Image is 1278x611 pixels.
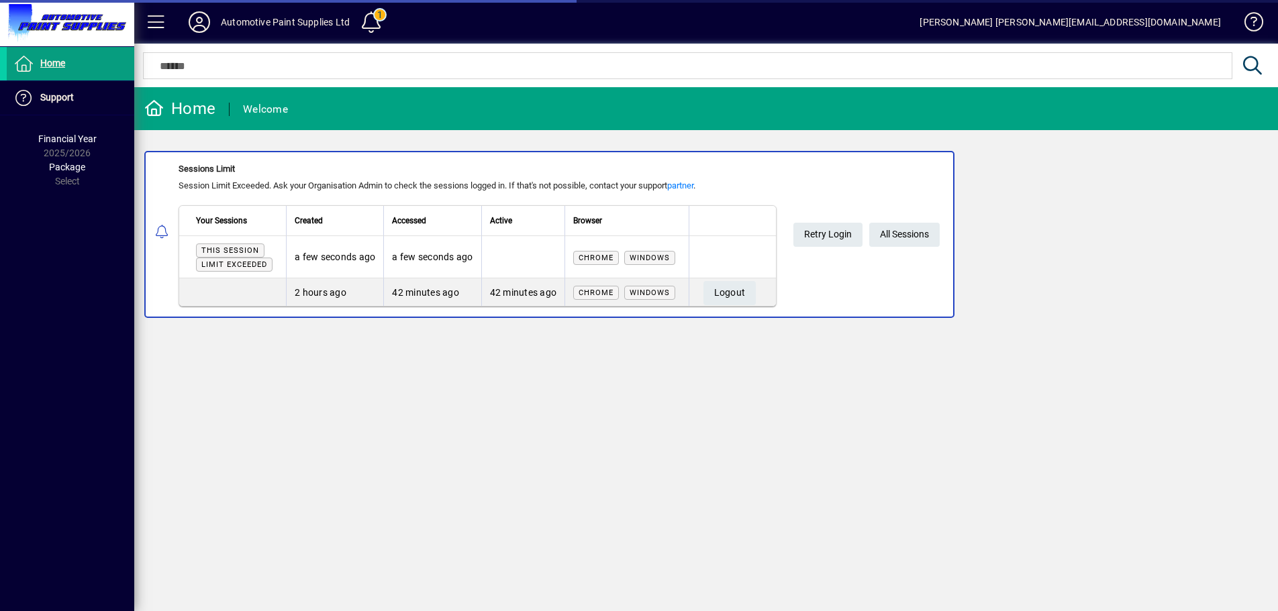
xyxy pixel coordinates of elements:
td: a few seconds ago [383,236,481,278]
div: [PERSON_NAME] [PERSON_NAME][EMAIL_ADDRESS][DOMAIN_NAME] [920,11,1221,33]
span: Retry Login [804,223,852,245]
a: All Sessions [869,223,940,247]
div: Welcome [243,99,288,120]
button: Profile [178,10,221,34]
td: 2 hours ago [286,278,383,306]
span: Support [40,92,74,103]
span: Limit exceeded [201,260,267,269]
span: Your Sessions [196,213,247,228]
button: Logout [703,281,756,305]
app-alert-notification-menu-item: Sessions Limit [134,151,1278,318]
span: Home [40,58,65,68]
td: 42 minutes ago [383,278,481,306]
a: Knowledge Base [1234,3,1261,46]
a: partner [667,180,693,190]
button: Retry Login [793,223,863,247]
td: 42 minutes ago [481,278,565,306]
span: This session [201,246,259,255]
a: Support [7,81,134,115]
td: a few seconds ago [286,236,383,278]
span: Chrome [579,254,613,262]
div: Home [144,98,215,119]
span: Browser [573,213,602,228]
span: All Sessions [880,223,929,245]
span: Package [49,162,85,172]
span: Windows [630,288,670,297]
span: Active [490,213,512,228]
div: Automotive Paint Supplies Ltd [221,11,350,33]
span: Chrome [579,288,613,297]
span: Accessed [392,213,426,228]
span: Windows [630,254,670,262]
span: Created [295,213,323,228]
span: Financial Year [38,133,97,144]
div: Sessions Limit [179,162,777,176]
div: Session Limit Exceeded. Ask your Organisation Admin to check the sessions logged in. If that's no... [179,179,777,192]
span: Logout [714,282,746,304]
